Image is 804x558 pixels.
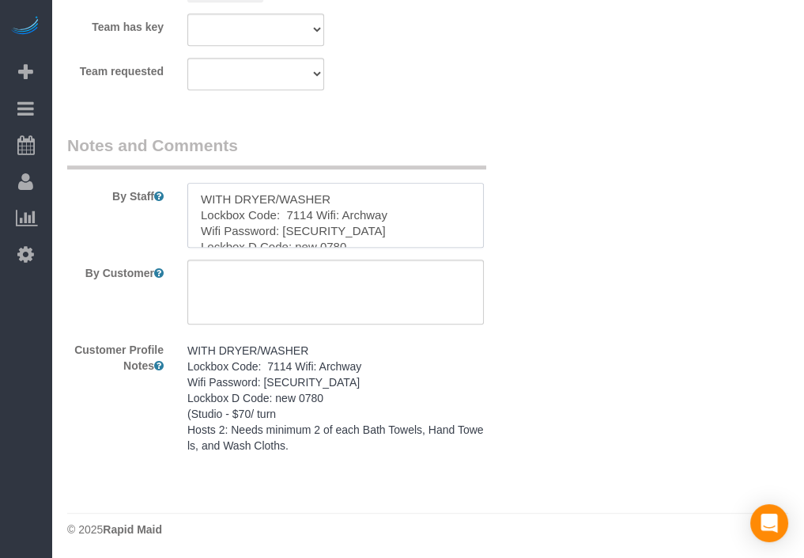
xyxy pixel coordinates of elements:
label: By Staff [55,183,176,204]
label: Customer Profile Notes [55,336,176,374]
label: By Customer [55,260,176,281]
strong: Rapid Maid [103,523,162,536]
legend: Notes and Comments [67,134,486,169]
div: Open Intercom Messenger [750,504,788,542]
pre: WITH DRYER/WASHER Lockbox Code: 7114 Wifi: Archway Wifi Password: [SECURITY_DATA] Lockbox D Code:... [187,343,484,454]
label: Team requested [55,58,176,79]
div: © 2025 [67,522,788,537]
img: Automaid Logo [9,16,41,38]
label: Team has key [55,13,176,35]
